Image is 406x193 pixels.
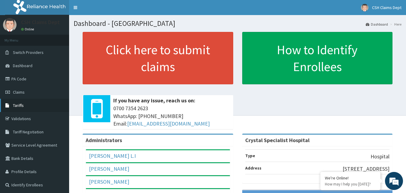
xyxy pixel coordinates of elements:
p: How may I help you today? [325,182,376,187]
a: [EMAIL_ADDRESS][DOMAIN_NAME] [127,120,210,127]
a: Dashboard [366,22,388,27]
b: Address [245,165,261,171]
p: Hospital [371,153,389,160]
strong: Crystal Specialist Hospital [245,137,310,144]
div: Chat with us now [31,34,101,42]
span: Tariff Negotiation [13,129,44,135]
img: User Image [3,18,17,32]
span: Dashboard [13,63,32,68]
p: [STREET_ADDRESS] [343,165,389,173]
span: 0700 7354 2623 WhatsApp: [PHONE_NUMBER] Email: [113,104,230,128]
a: Online [21,27,35,31]
p: CSH Claims Dept [21,20,60,25]
a: [PERSON_NAME] L.I [89,152,136,159]
b: If you have any issue, reach us on: [113,97,195,104]
span: We're online! [35,58,83,119]
span: CSH Claims Dept [372,5,401,10]
img: d_794563401_company_1708531726252_794563401 [11,30,24,45]
a: [PERSON_NAME] [89,178,129,185]
div: We're Online! [325,175,376,181]
div: Minimize live chat window [99,3,113,17]
a: [PERSON_NAME] [89,165,129,172]
li: Here [389,22,401,27]
span: Claims [13,89,25,95]
textarea: Type your message and hit 'Enter' [3,129,114,150]
img: User Image [361,4,368,11]
h1: Dashboard - [GEOGRAPHIC_DATA] [74,20,401,27]
b: Type [245,153,255,158]
a: Click here to submit claims [83,32,233,84]
a: How to Identify Enrollees [242,32,393,84]
span: Switch Providers [13,50,44,55]
b: Administrators [86,137,122,144]
span: Tariffs [13,103,24,108]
